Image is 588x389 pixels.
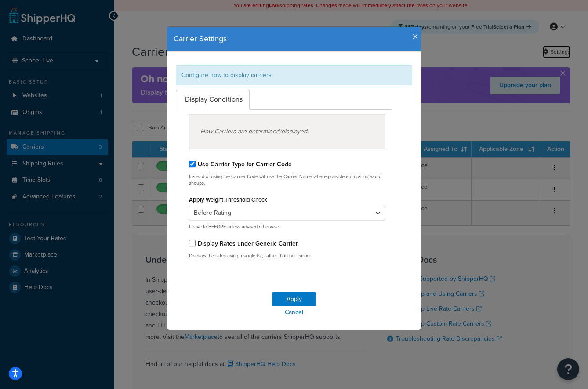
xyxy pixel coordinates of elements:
[189,173,385,187] p: Instead of using the Carrier Code will use the Carrier Name where possible e.g ups instead of shq...
[198,239,298,248] label: Display Rates under Generic Carrier
[174,33,414,45] h4: Carrier Settings
[189,253,385,259] p: Displays the rates using a single list, rather than per carrier
[167,306,421,319] a: Cancel
[189,224,385,230] p: Leave to BEFORE unless advised otherwise
[189,114,385,149] div: How Carriers are determined/displayed.
[189,196,267,203] label: Apply Weight Threshold Check
[189,161,196,167] input: Use Carrier Type for Carrier Code
[176,90,250,110] a: Display Conditions
[198,160,292,169] label: Use Carrier Type for Carrier Code
[176,65,412,85] div: Configure how to display carriers.
[272,292,316,306] button: Apply
[189,240,196,246] input: Display Rates under Generic Carrier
